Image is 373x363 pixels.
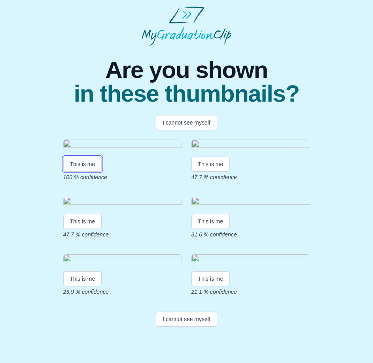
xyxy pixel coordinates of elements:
img: 405ca448e2038a019ce8b90e86b4ac45978670e1.gif [191,254,310,265]
button: I cannot see myself [156,312,217,327]
img: a038b05674a239f314c4f1a7507a5f75d8e6b7b2.gif [63,140,182,150]
p: 100 % confidence [63,173,182,181]
p: 47.7 % confidence [191,173,310,181]
img: 262360d6a3a001cc9ea898e747e34ca6e45edfbc.gif [63,254,182,265]
span: Are you shown [74,58,299,82]
button: This is me [63,271,102,286]
img: MyGraduationClip [142,6,232,45]
img: 677f034242cec4854029c886c74326ffff2319b5.gif [191,140,310,150]
button: I cannot see myself [156,115,217,130]
img: a0a114a1ee0da7fc703e2dfa113f585c46da89dc.gif [63,197,182,208]
button: This is me [63,157,102,172]
span: in these thumbnails? [74,82,299,106]
button: This is me [63,214,102,229]
p: 47.7 % confidence [63,231,182,238]
p: 23.9 % confidence [63,288,182,296]
p: 31.6 % confidence [191,231,310,238]
button: This is me [191,157,230,172]
p: 21.1 % confidence [191,288,310,296]
img: ec1ae8321db620379a3d6b68b5b69dd6d76c25c1.gif [191,197,310,208]
button: This is me [191,271,230,286]
button: This is me [191,214,230,229]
